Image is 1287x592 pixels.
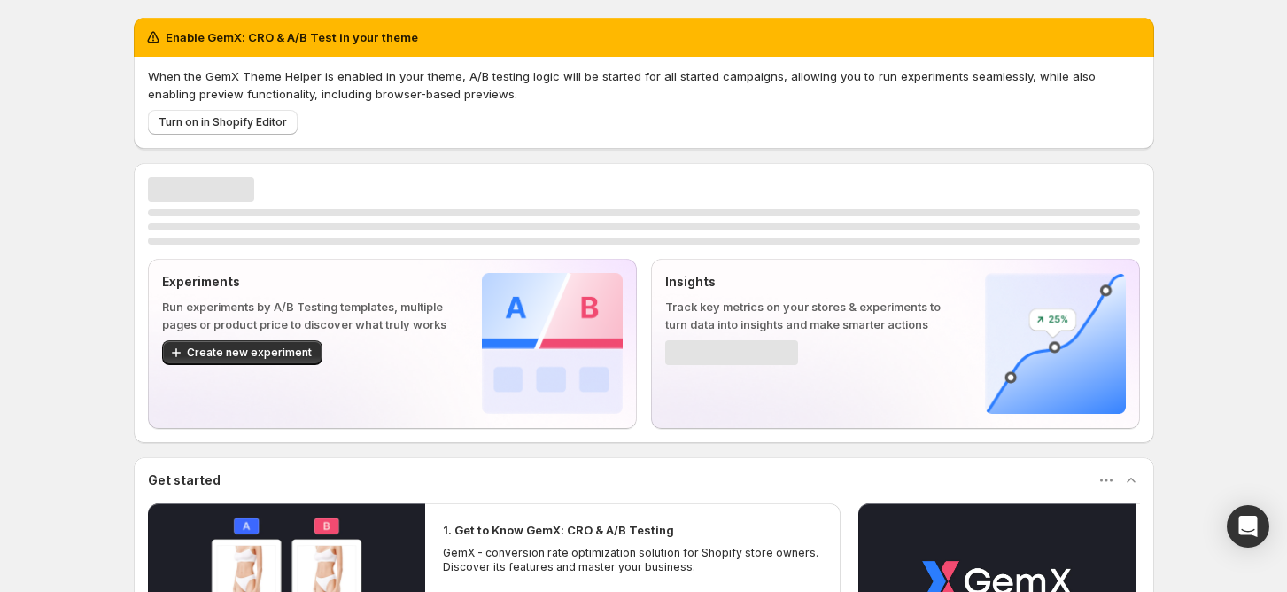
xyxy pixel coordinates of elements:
[482,273,623,414] img: Experiments
[985,273,1126,414] img: Insights
[443,546,824,574] p: GemX - conversion rate optimization solution for Shopify store owners. Discover its features and ...
[443,521,674,539] h2: 1. Get to Know GemX: CRO & A/B Testing
[148,110,298,135] button: Turn on in Shopify Editor
[187,346,312,360] span: Create new experiment
[148,471,221,489] h3: Get started
[665,298,957,333] p: Track key metrics on your stores & experiments to turn data into insights and make smarter actions
[162,273,454,291] p: Experiments
[1227,505,1269,548] div: Open Intercom Messenger
[148,67,1140,103] p: When the GemX Theme Helper is enabled in your theme, A/B testing logic will be started for all st...
[665,273,957,291] p: Insights
[162,340,322,365] button: Create new experiment
[162,298,454,333] p: Run experiments by A/B Testing templates, multiple pages or product price to discover what truly ...
[166,28,418,46] h2: Enable GemX: CRO & A/B Test in your theme
[159,115,287,129] span: Turn on in Shopify Editor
